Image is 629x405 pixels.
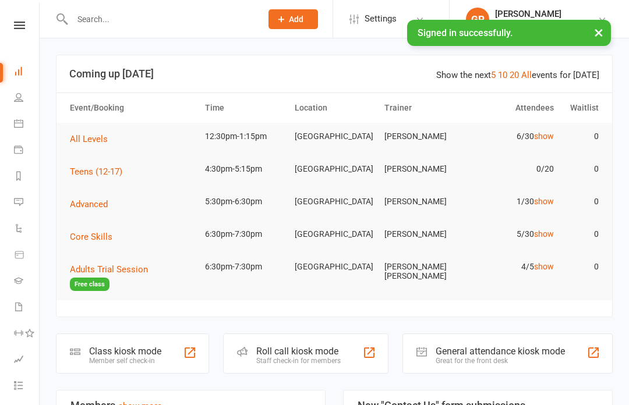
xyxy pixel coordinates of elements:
td: 6:30pm-7:30pm [200,253,289,280]
div: Show the next events for [DATE] [436,68,599,82]
td: 0 [559,123,604,150]
span: Adults Trial Session [70,264,148,275]
a: Calendar [14,112,40,138]
button: Core Skills [70,230,121,244]
a: show [534,132,554,141]
th: Trainer [379,93,469,123]
td: 0 [559,155,604,183]
td: [GEOGRAPHIC_DATA] [289,253,379,280]
a: Reports [14,164,40,190]
td: [PERSON_NAME] [379,221,469,248]
a: show [534,197,554,206]
span: Teens (12-17) [70,166,122,177]
a: show [534,229,554,239]
th: Event/Booking [65,93,200,123]
td: [PERSON_NAME] [379,155,469,183]
td: [PERSON_NAME] [PERSON_NAME] [379,253,469,290]
div: Roll call kiosk mode [256,346,341,357]
a: 20 [510,70,519,80]
div: Member self check-in [89,357,161,365]
td: [GEOGRAPHIC_DATA] [289,221,379,248]
button: Add [268,9,318,29]
a: Product Sales [14,243,40,269]
div: Krav Maga Defence Institute [495,19,598,30]
a: 5 [491,70,496,80]
a: Dashboard [14,59,40,86]
div: Great for the front desk [436,357,565,365]
td: 1/30 [469,188,559,215]
div: Class kiosk mode [89,346,161,357]
th: Time [200,93,289,123]
div: General attendance kiosk mode [436,346,565,357]
td: 0 [559,253,604,280]
div: [PERSON_NAME] [495,9,598,19]
h3: Coming up [DATE] [69,68,599,80]
td: 5/30 [469,221,559,248]
span: Free class [70,278,109,291]
td: [GEOGRAPHIC_DATA] [289,155,379,183]
div: Staff check-in for members [256,357,341,365]
button: All Levels [70,132,116,146]
a: Assessments [14,347,40,374]
button: × [588,20,609,45]
a: Payments [14,138,40,164]
td: 12:30pm-1:15pm [200,123,289,150]
button: Adults Trial SessionFree class [70,262,195,291]
span: All Levels [70,134,108,144]
button: Teens (12-17) [70,165,130,179]
td: 6/30 [469,123,559,150]
td: [GEOGRAPHIC_DATA] [289,123,379,150]
td: [PERSON_NAME] [379,123,469,150]
td: 4:30pm-5:15pm [200,155,289,183]
span: Advanced [70,199,108,209]
a: 10 [498,70,507,80]
th: Waitlist [559,93,604,123]
th: Attendees [469,93,559,123]
input: Search... [69,11,253,27]
td: 0/20 [469,155,559,183]
td: 5:30pm-6:30pm [200,188,289,215]
a: All [521,70,532,80]
td: 6:30pm-7:30pm [200,221,289,248]
button: Advanced [70,197,116,211]
a: show [534,262,554,271]
td: 0 [559,188,604,215]
td: [GEOGRAPHIC_DATA] [289,188,379,215]
span: Add [289,15,303,24]
th: Location [289,93,379,123]
a: People [14,86,40,112]
span: Signed in successfully. [418,27,513,38]
span: Core Skills [70,232,112,242]
td: 0 [559,221,604,248]
td: [PERSON_NAME] [379,188,469,215]
div: GP [466,8,489,31]
span: Settings [365,6,397,32]
td: 4/5 [469,253,559,280]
